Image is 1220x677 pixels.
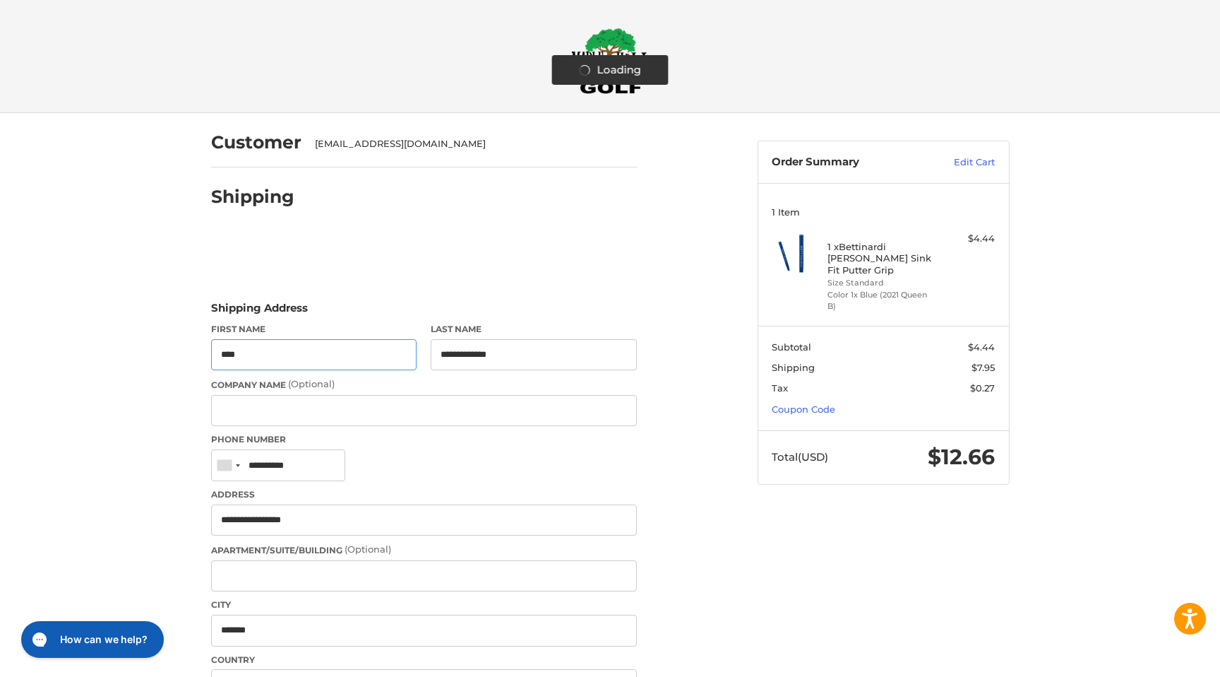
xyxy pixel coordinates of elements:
h4: 1 x Bettinardi [PERSON_NAME] Sink Fit Putter Grip [827,241,935,276]
h2: Shipping [211,186,294,208]
h3: Order Summary [772,155,923,170]
div: [EMAIL_ADDRESS][DOMAIN_NAME] [315,137,623,151]
span: Subtotal [772,341,811,353]
span: $12.66 [928,444,995,470]
li: Color 1x Blue (2021 Queen B) [827,289,935,312]
h3: 1 Item [772,206,995,218]
h2: Customer [211,131,301,153]
legend: Shipping Address [211,300,308,323]
span: Loading [597,62,640,78]
label: Apartment/Suite/Building [211,543,637,557]
span: Total (USD) [772,450,828,464]
label: Phone Number [211,433,637,446]
label: City [211,599,637,611]
label: Address [211,488,637,501]
span: $7.95 [971,362,995,373]
small: (Optional) [345,543,391,555]
label: First Name [211,323,417,336]
div: $4.44 [939,232,995,246]
a: Edit Cart [923,155,995,170]
label: Country [211,654,637,666]
a: Coupon Code [772,404,835,415]
span: $4.44 [968,341,995,353]
label: Company Name [211,377,637,392]
label: Last Name [431,323,637,336]
span: $0.27 [970,382,995,394]
span: Shipping [772,362,815,373]
small: (Optional) [288,378,335,389]
img: Maple Hill Golf [571,28,649,94]
span: Tax [772,382,788,394]
iframe: Gorgias live chat messenger [14,616,168,663]
li: Size Standard [827,277,935,289]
